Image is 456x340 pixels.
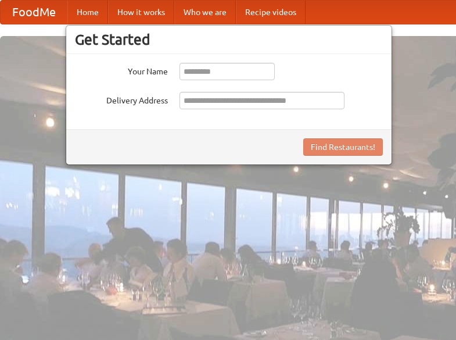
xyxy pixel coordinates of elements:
[1,1,67,24] a: FoodMe
[75,92,168,106] label: Delivery Address
[108,1,174,24] a: How it works
[303,138,383,156] button: Find Restaurants!
[174,1,236,24] a: Who we are
[75,31,383,48] h3: Get Started
[236,1,306,24] a: Recipe videos
[75,63,168,77] label: Your Name
[67,1,108,24] a: Home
